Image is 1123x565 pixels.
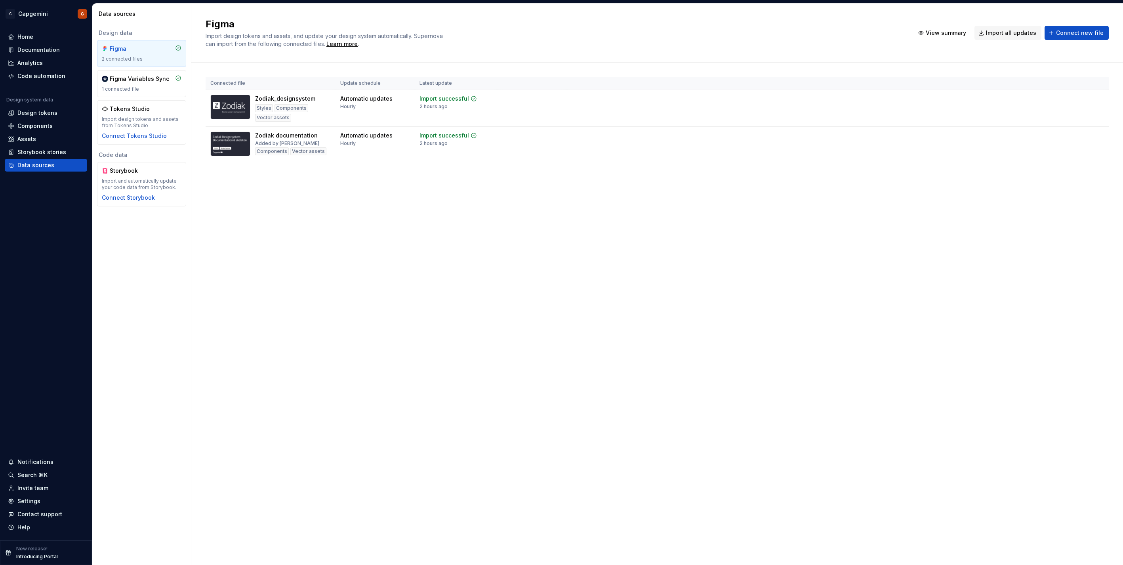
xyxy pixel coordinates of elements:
[17,33,33,41] div: Home
[97,151,186,159] div: Code data
[17,161,54,169] div: Data sources
[255,114,291,122] div: Vector assets
[97,40,186,67] a: Figma2 connected files
[914,26,971,40] button: View summary
[5,31,87,43] a: Home
[1056,29,1104,37] span: Connect new file
[17,72,65,80] div: Code automation
[255,147,289,155] div: Components
[110,45,148,53] div: Figma
[81,11,84,17] div: G
[419,140,448,147] div: 2 hours ago
[17,122,53,130] div: Components
[340,132,393,139] div: Automatic updates
[102,86,181,92] div: 1 connected file
[415,77,497,90] th: Latest update
[974,26,1041,40] button: Import all updates
[17,471,48,479] div: Search ⌘K
[5,146,87,158] a: Storybook stories
[5,482,87,494] a: Invite team
[255,95,315,103] div: Zodiak_designsystem
[325,41,359,47] span: .
[206,77,336,90] th: Connected file
[17,510,62,518] div: Contact support
[5,44,87,56] a: Documentation
[102,56,181,62] div: 2 connected files
[110,167,148,175] div: Storybook
[926,29,966,37] span: View summary
[5,159,87,172] a: Data sources
[17,484,48,492] div: Invite team
[18,10,48,18] div: Capgemini
[5,469,87,481] button: Search ⌘K
[17,135,36,143] div: Assets
[290,147,326,155] div: Vector assets
[97,162,186,206] a: StorybookImport and automatically update your code data from Storybook.Connect Storybook
[97,100,186,145] a: Tokens StudioImport design tokens and assets from Tokens StudioConnect Tokens Studio
[5,107,87,119] a: Design tokens
[17,46,60,54] div: Documentation
[2,5,90,22] button: CCapgeminiG
[419,95,469,103] div: Import successful
[5,495,87,508] a: Settings
[97,70,186,97] a: Figma Variables Sync1 connected file
[17,59,43,67] div: Analytics
[255,140,319,147] div: Added by [PERSON_NAME]
[340,103,356,110] div: Hourly
[17,148,66,156] div: Storybook stories
[17,523,30,531] div: Help
[97,29,186,37] div: Design data
[102,178,181,191] div: Import and automatically update your code data from Storybook.
[102,194,155,202] button: Connect Storybook
[255,104,273,112] div: Styles
[110,75,169,83] div: Figma Variables Sync
[419,132,469,139] div: Import successful
[326,40,358,48] a: Learn more
[1045,26,1109,40] button: Connect new file
[275,104,308,112] div: Components
[5,133,87,145] a: Assets
[17,458,53,466] div: Notifications
[206,32,444,47] span: Import design tokens and assets, and update your design system automatically. Supernova can impor...
[336,77,415,90] th: Update schedule
[6,9,15,19] div: C
[340,140,356,147] div: Hourly
[206,18,905,31] h2: Figma
[110,105,150,113] div: Tokens Studio
[102,132,167,140] button: Connect Tokens Studio
[5,57,87,69] a: Analytics
[17,497,40,505] div: Settings
[986,29,1036,37] span: Import all updates
[102,116,181,129] div: Import design tokens and assets from Tokens Studio
[255,132,318,139] div: Zodiak documentation
[99,10,188,18] div: Data sources
[340,95,393,103] div: Automatic updates
[5,508,87,521] button: Contact support
[6,97,53,103] div: Design system data
[419,103,448,110] div: 2 hours ago
[17,109,57,117] div: Design tokens
[16,546,48,552] p: New release!
[5,521,87,534] button: Help
[16,554,58,560] p: Introducing Portal
[5,120,87,132] a: Components
[5,70,87,82] a: Code automation
[5,456,87,468] button: Notifications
